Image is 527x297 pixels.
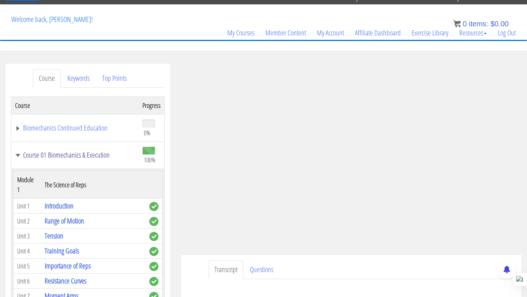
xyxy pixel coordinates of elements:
[6,5,98,34] p: Welcome back, [PERSON_NAME]!
[149,232,158,241] span: complete
[406,15,454,50] a: Exercise Library
[350,15,406,50] a: Affiliate Dashboard
[209,260,243,279] a: Transcript
[454,15,492,50] a: Resources
[149,202,158,211] span: complete
[11,97,139,114] th: Course
[96,69,132,88] a: Top Points
[244,260,279,279] a: Questions
[453,20,461,27] img: icon11.png
[45,216,84,226] a: Range of Motion
[490,20,509,28] bdi: 0.00
[45,276,86,286] a: Resistance Curves
[149,247,158,256] span: complete
[144,156,156,164] span: 100%
[14,199,41,214] td: Unit 1
[15,151,135,159] a: Course 01 Biomechanics & Execution
[41,171,146,199] th: The Science of Reps
[139,97,165,114] th: Progress
[149,277,158,286] span: complete
[45,261,91,271] a: Importance of Reps
[463,20,467,28] span: 0
[149,217,158,226] span: complete
[14,229,41,244] td: Unit 3
[144,129,150,137] span: 0%
[453,20,509,28] a: 0 items: $0.00
[14,274,41,289] td: Unit 6
[45,231,63,241] a: Tension
[492,15,521,50] a: Log Out
[14,214,41,229] td: Unit 2
[149,262,158,271] span: complete
[14,244,41,259] td: Unit 4
[14,259,41,274] td: Unit 5
[311,15,350,50] a: My Account
[45,201,74,211] a: Introduction
[33,69,61,88] a: Course
[61,69,96,88] a: Keywords
[45,246,79,256] a: Training Goals
[15,124,135,132] a: Biomechanics Continued Education
[490,20,494,28] span: $
[260,15,311,50] a: Member Content
[222,15,260,50] a: My Courses
[469,20,488,28] span: items:
[14,171,41,199] th: Module 1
